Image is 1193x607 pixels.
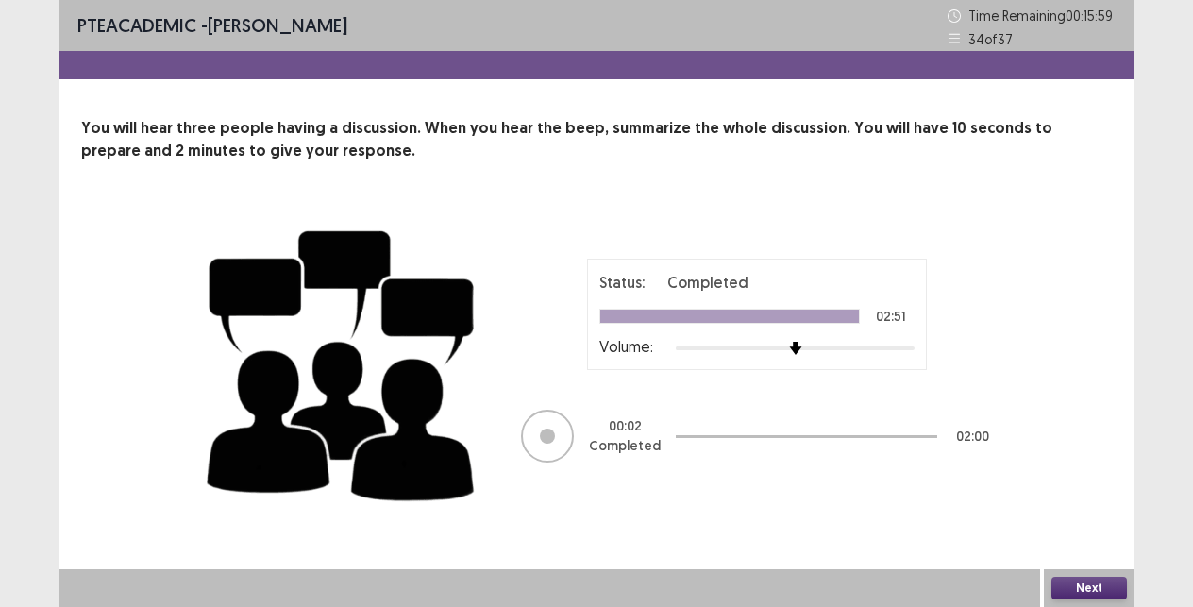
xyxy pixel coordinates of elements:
[789,342,802,355] img: arrow-thumb
[1051,577,1127,599] button: Next
[956,427,989,447] p: 02 : 00
[81,117,1112,162] p: You will hear three people having a discussion. When you hear the beep, summarize the whole discu...
[876,310,906,323] p: 02:51
[200,208,483,516] img: group-discussion
[968,6,1116,25] p: Time Remaining 00 : 15 : 59
[589,436,661,456] p: Completed
[77,13,196,37] span: PTE academic
[599,271,645,294] p: Status:
[77,11,347,40] p: - [PERSON_NAME]
[599,335,653,358] p: Volume:
[667,271,748,294] p: Completed
[609,416,642,436] p: 00 : 02
[968,29,1013,49] p: 34 of 37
